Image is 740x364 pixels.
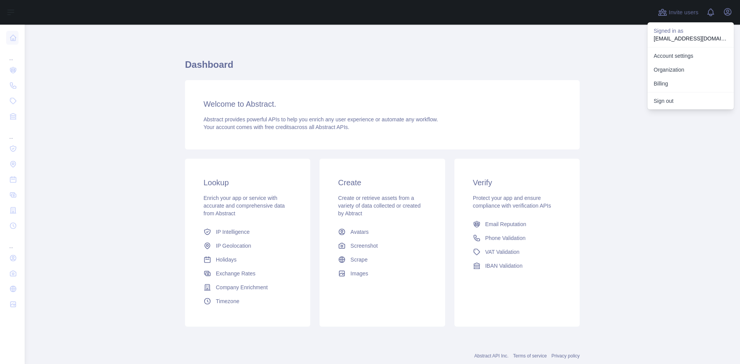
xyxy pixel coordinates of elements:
a: IBAN Validation [470,259,564,273]
a: Account settings [647,49,734,63]
span: Holidays [216,256,237,263]
h3: Create [338,177,426,188]
a: Abstract API Inc. [474,353,509,359]
a: Holidays [200,253,295,267]
span: Create or retrieve assets from a variety of data collected or created by Abtract [338,195,420,216]
span: Invite users [669,8,698,17]
p: Signed in as [654,27,728,35]
span: Email Reputation [485,220,526,228]
button: Billing [647,77,734,91]
a: Email Reputation [470,217,564,231]
div: ... [6,46,18,62]
a: Images [335,267,429,280]
span: Avatars [350,228,368,236]
div: ... [6,125,18,140]
a: Screenshot [335,239,429,253]
button: Invite users [656,6,700,18]
span: Timezone [216,297,239,305]
span: IBAN Validation [485,262,523,270]
h3: Lookup [203,177,292,188]
a: Phone Validation [470,231,564,245]
a: IP Geolocation [200,239,295,253]
span: IP Geolocation [216,242,251,250]
span: Enrich your app or service with accurate and comprehensive data from Abstract [203,195,285,216]
a: Timezone [200,294,295,308]
a: Company Enrichment [200,280,295,294]
p: [EMAIL_ADDRESS][DOMAIN_NAME] [654,35,728,42]
span: VAT Validation [485,248,520,256]
span: Phone Validation [485,234,526,242]
a: Organization [647,63,734,77]
div: ... [6,234,18,250]
span: Abstract provides powerful APIs to help you enrich any user experience or automate any workflow. [203,116,438,122]
span: Images [350,270,368,277]
h3: Welcome to Abstract. [203,99,561,109]
a: VAT Validation [470,245,564,259]
span: Exchange Rates [216,270,256,277]
button: Sign out [647,94,734,108]
span: IP Intelligence [216,228,250,236]
span: Screenshot [350,242,378,250]
span: Your account comes with across all Abstract APIs. [203,124,349,130]
a: Avatars [335,225,429,239]
a: Privacy policy [552,353,580,359]
span: free credits [265,124,291,130]
a: Scrape [335,253,429,267]
a: Terms of service [513,353,547,359]
a: Exchange Rates [200,267,295,280]
span: Company Enrichment [216,283,268,291]
span: Protect your app and ensure compliance with verification APIs [473,195,551,209]
h3: Verify [473,177,561,188]
span: Scrape [350,256,367,263]
h1: Dashboard [185,59,580,77]
a: IP Intelligence [200,225,295,239]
